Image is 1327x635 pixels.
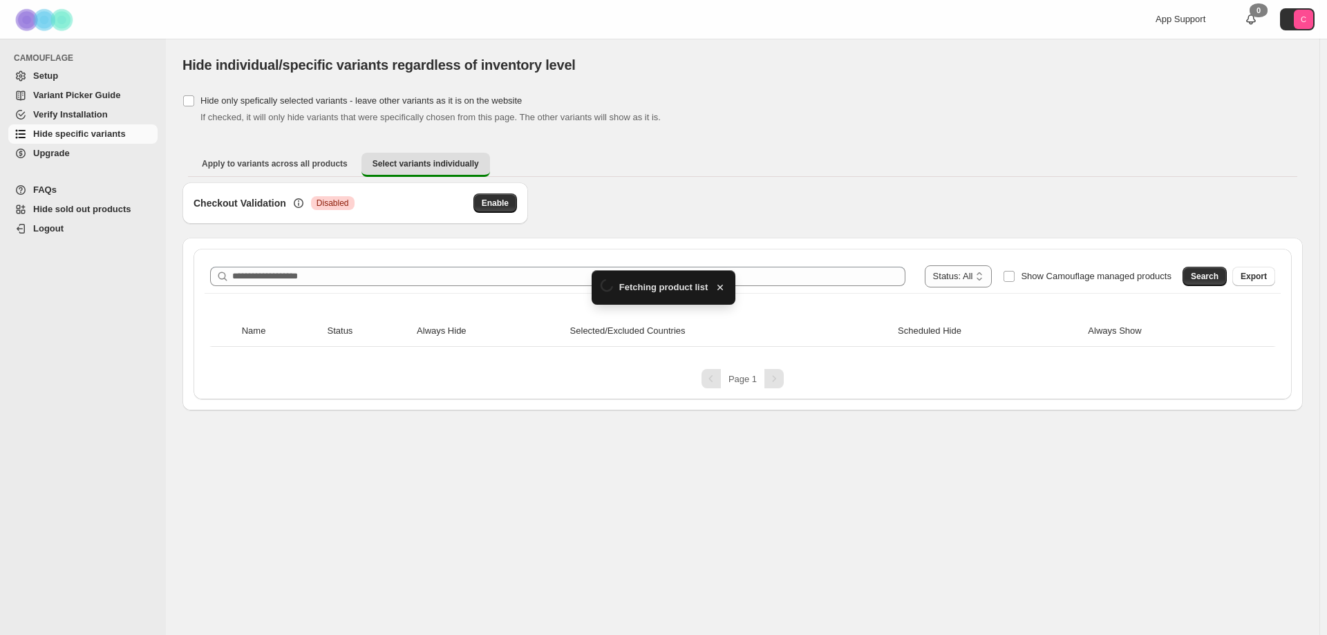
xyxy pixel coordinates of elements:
th: Name [238,316,323,347]
a: Logout [8,219,158,238]
th: Scheduled Hide [894,316,1084,347]
span: App Support [1156,14,1205,24]
a: Upgrade [8,144,158,163]
button: Search [1183,267,1227,286]
button: Select variants individually [361,153,490,177]
div: 0 [1250,3,1268,17]
th: Selected/Excluded Countries [566,316,894,347]
span: Page 1 [728,374,757,384]
span: Upgrade [33,148,70,158]
button: Enable [473,193,517,213]
span: Hide specific variants [33,129,126,139]
span: Hide only spefically selected variants - leave other variants as it is on the website [200,95,522,106]
img: Camouflage [11,1,80,39]
h3: Checkout Validation [194,196,286,210]
a: FAQs [8,180,158,200]
span: Logout [33,223,64,234]
div: Select variants individually [182,182,1303,410]
a: Hide sold out products [8,200,158,219]
span: Fetching product list [619,281,708,294]
a: 0 [1244,12,1258,26]
span: Avatar with initials C [1294,10,1313,29]
span: FAQs [33,184,57,195]
span: Disabled [317,198,349,209]
button: Export [1232,267,1275,286]
span: Verify Installation [33,109,108,120]
nav: Pagination [205,369,1281,388]
th: Status [323,316,413,347]
button: Avatar with initials C [1280,8,1315,30]
span: Search [1191,271,1218,282]
span: Enable [482,198,509,209]
text: C [1301,15,1306,23]
button: Apply to variants across all products [191,153,359,175]
span: Hide sold out products [33,204,131,214]
th: Always Hide [413,316,566,347]
a: Variant Picker Guide [8,86,158,105]
th: Always Show [1084,316,1248,347]
a: Setup [8,66,158,86]
a: Verify Installation [8,105,158,124]
a: Hide specific variants [8,124,158,144]
span: Export [1241,271,1267,282]
span: If checked, it will only hide variants that were specifically chosen from this page. The other va... [200,112,661,122]
span: Apply to variants across all products [202,158,348,169]
span: Show Camouflage managed products [1021,271,1171,281]
span: Variant Picker Guide [33,90,120,100]
span: CAMOUFLAGE [14,53,159,64]
span: Setup [33,70,58,81]
span: Select variants individually [373,158,479,169]
span: Hide individual/specific variants regardless of inventory level [182,57,576,73]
